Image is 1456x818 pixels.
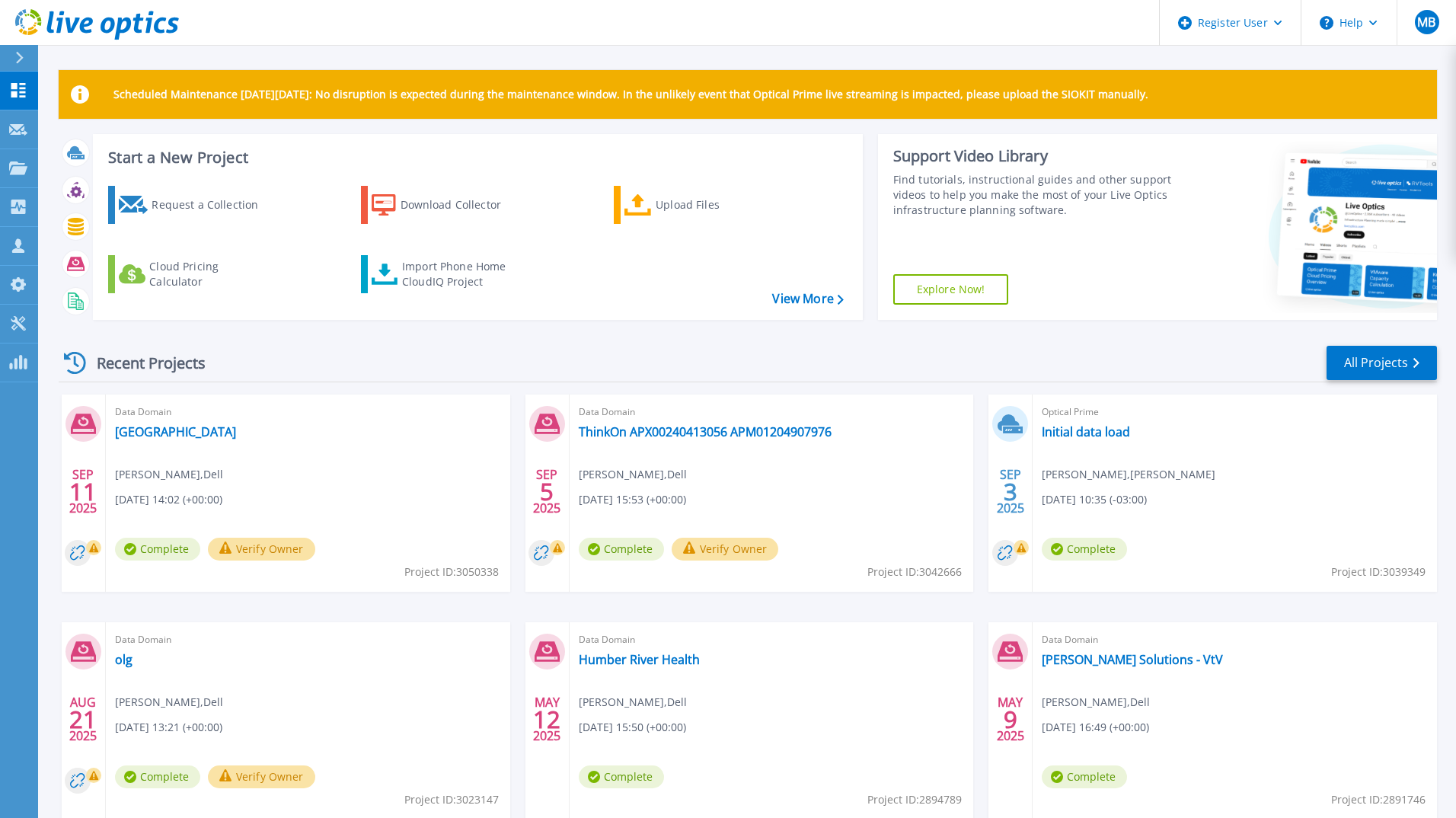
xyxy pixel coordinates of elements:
div: Import Phone Home CloudIQ Project [402,259,521,289]
span: 21 [69,713,97,726]
a: [PERSON_NAME] Solutions - VtV [1042,652,1223,667]
span: [PERSON_NAME] , Dell [579,694,687,711]
span: [DATE] 13:21 (+00:00) [115,719,222,736]
a: Request a Collection [108,186,278,224]
span: Data Domain [579,404,965,420]
span: Data Domain [579,631,965,648]
button: Verify Owner [208,538,315,561]
div: Find tutorials, instructional guides and other support videos to help you make the most of your L... [893,172,1178,218]
span: Project ID: 3050338 [404,564,499,580]
h3: Start a New Project [108,149,843,166]
span: [DATE] 16:49 (+00:00) [1042,719,1149,736]
span: [PERSON_NAME] , Dell [579,466,687,483]
span: Data Domain [115,631,501,648]
div: Cloud Pricing Calculator [149,259,271,289]
div: AUG 2025 [69,692,97,747]
a: All Projects [1327,346,1437,380]
a: Cloud Pricing Calculator [108,255,278,293]
button: Verify Owner [208,765,315,788]
div: SEP 2025 [996,464,1025,519]
a: View More [772,292,843,306]
span: [DATE] 10:35 (-03:00) [1042,491,1147,508]
span: 11 [69,485,97,498]
span: Complete [115,538,200,561]
span: [PERSON_NAME] , Dell [115,694,223,711]
span: Project ID: 2894789 [867,791,962,808]
p: Scheduled Maintenance [DATE][DATE]: No disruption is expected during the maintenance window. In t... [113,88,1148,101]
a: ThinkOn APX00240413056 APM01204907976 [579,424,832,439]
span: Complete [1042,765,1127,788]
span: Complete [115,765,200,788]
a: Download Collector [361,186,531,224]
span: Complete [579,765,664,788]
a: Upload Files [614,186,784,224]
div: SEP 2025 [69,464,97,519]
span: Project ID: 3039349 [1331,564,1426,580]
span: Data Domain [115,404,501,420]
span: [PERSON_NAME] , Dell [115,466,223,483]
span: [PERSON_NAME] , [PERSON_NAME] [1042,466,1215,483]
span: Complete [1042,538,1127,561]
span: 5 [540,485,554,498]
div: Request a Collection [152,190,273,220]
a: Humber River Health [579,652,700,667]
div: Support Video Library [893,146,1178,166]
a: Explore Now! [893,274,1009,305]
div: Upload Files [656,190,777,220]
span: Project ID: 2891746 [1331,791,1426,808]
span: Project ID: 3023147 [404,791,499,808]
button: Verify Owner [672,538,779,561]
span: Project ID: 3042666 [867,564,962,580]
span: [DATE] 15:53 (+00:00) [579,491,686,508]
span: [DATE] 14:02 (+00:00) [115,491,222,508]
span: Optical Prime [1042,404,1428,420]
div: SEP 2025 [532,464,561,519]
span: Data Domain [1042,631,1428,648]
a: olg [115,652,133,667]
span: 3 [1004,485,1017,498]
a: [GEOGRAPHIC_DATA] [115,424,236,439]
div: Recent Projects [59,344,226,382]
span: 12 [533,713,560,726]
div: MAY 2025 [532,692,561,747]
span: MB [1417,16,1435,28]
span: 9 [1004,713,1017,726]
span: [DATE] 15:50 (+00:00) [579,719,686,736]
div: Download Collector [401,190,522,220]
div: MAY 2025 [996,692,1025,747]
span: Complete [579,538,664,561]
a: Initial data load [1042,424,1130,439]
span: [PERSON_NAME] , Dell [1042,694,1150,711]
